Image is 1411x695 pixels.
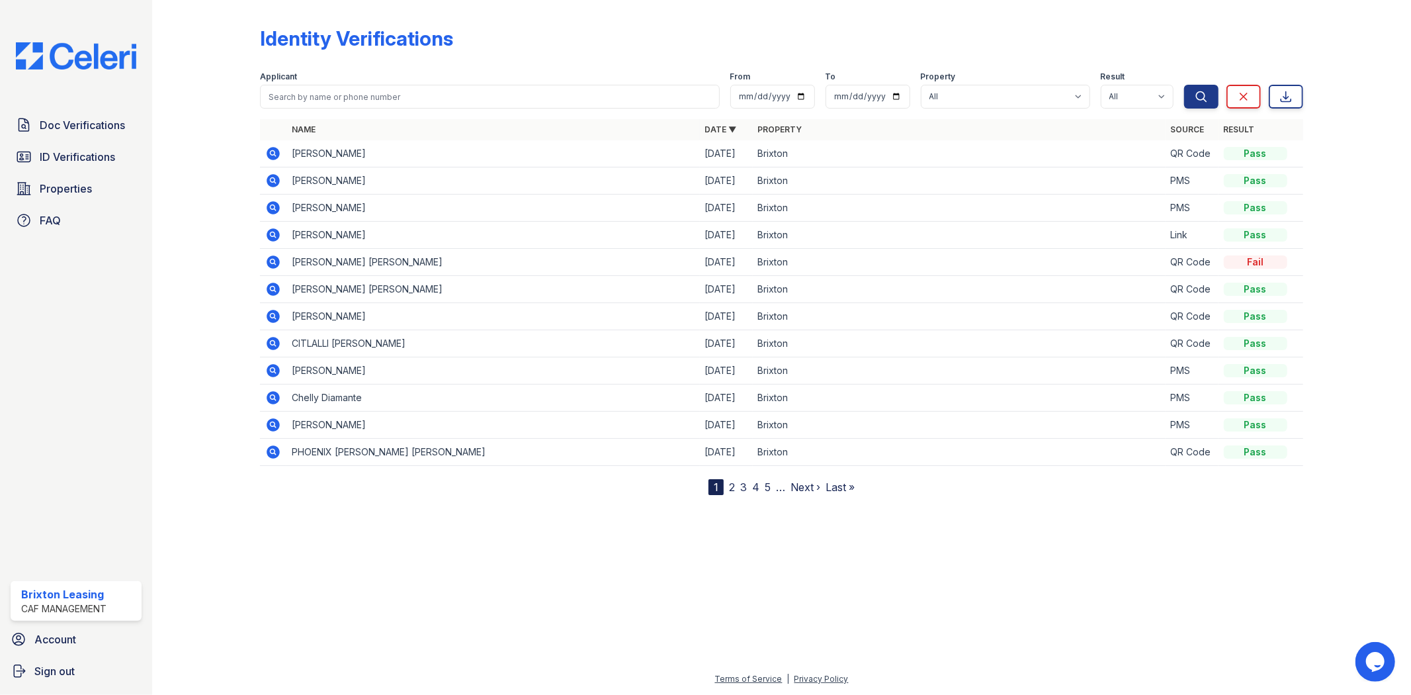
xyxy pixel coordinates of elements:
[753,357,1166,385] td: Brixton
[1224,174,1287,187] div: Pass
[1224,391,1287,404] div: Pass
[765,481,771,494] a: 5
[11,175,142,202] a: Properties
[1166,412,1219,439] td: PMS
[1224,364,1287,377] div: Pass
[11,144,142,170] a: ID Verifications
[40,149,115,165] span: ID Verifications
[753,249,1166,276] td: Brixton
[700,222,753,249] td: [DATE]
[5,42,147,69] img: CE_Logo_Blue-a8612792a0a2168367f1c8372b55b34899dd931a85d93a1a3d3e32e68fde9ad4.png
[260,26,453,50] div: Identity Verifications
[1166,276,1219,303] td: QR Code
[1224,445,1287,459] div: Pass
[1224,147,1287,160] div: Pass
[700,330,753,357] td: [DATE]
[286,195,699,222] td: [PERSON_NAME]
[1166,167,1219,195] td: PMS
[700,167,753,195] td: [DATE]
[1224,310,1287,323] div: Pass
[286,167,699,195] td: [PERSON_NAME]
[787,674,790,684] div: |
[700,195,753,222] td: [DATE]
[752,481,759,494] a: 4
[5,658,147,684] a: Sign out
[1224,228,1287,242] div: Pass
[700,385,753,412] td: [DATE]
[1166,249,1219,276] td: QR Code
[729,481,735,494] a: 2
[286,412,699,439] td: [PERSON_NAME]
[753,330,1166,357] td: Brixton
[1166,357,1219,385] td: PMS
[1166,140,1219,167] td: QR Code
[1166,222,1219,249] td: Link
[753,140,1166,167] td: Brixton
[753,195,1166,222] td: Brixton
[34,663,75,679] span: Sign out
[1224,283,1287,296] div: Pass
[286,439,699,466] td: PHOENIX [PERSON_NAME] [PERSON_NAME]
[1166,439,1219,466] td: QR Code
[1171,124,1205,134] a: Source
[700,357,753,385] td: [DATE]
[700,276,753,303] td: [DATE]
[292,124,316,134] a: Name
[286,249,699,276] td: [PERSON_NAME] [PERSON_NAME]
[740,481,747,494] a: 3
[705,124,737,134] a: Date ▼
[286,276,699,303] td: [PERSON_NAME] [PERSON_NAME]
[21,586,107,602] div: Brixton Leasing
[1224,201,1287,214] div: Pass
[700,249,753,276] td: [DATE]
[753,303,1166,330] td: Brixton
[826,71,836,82] label: To
[753,385,1166,412] td: Brixton
[1224,124,1255,134] a: Result
[753,167,1166,195] td: Brixton
[776,479,785,495] span: …
[1224,418,1287,432] div: Pass
[11,112,142,138] a: Doc Verifications
[286,303,699,330] td: [PERSON_NAME]
[40,212,61,228] span: FAQ
[1224,337,1287,350] div: Pass
[700,140,753,167] td: [DATE]
[753,276,1166,303] td: Brixton
[40,117,125,133] span: Doc Verifications
[715,674,783,684] a: Terms of Service
[1101,71,1125,82] label: Result
[708,479,724,495] div: 1
[730,71,751,82] label: From
[700,303,753,330] td: [DATE]
[921,71,956,82] label: Property
[40,181,92,197] span: Properties
[260,71,297,82] label: Applicant
[758,124,802,134] a: Property
[286,330,699,357] td: CITLALLI [PERSON_NAME]
[753,439,1166,466] td: Brixton
[753,222,1166,249] td: Brixton
[11,207,142,234] a: FAQ
[286,222,699,249] td: [PERSON_NAME]
[34,631,76,647] span: Account
[1166,303,1219,330] td: QR Code
[1166,195,1219,222] td: PMS
[260,85,719,109] input: Search by name or phone number
[700,412,753,439] td: [DATE]
[826,481,855,494] a: Last »
[1166,330,1219,357] td: QR Code
[21,602,107,616] div: CAF Management
[286,385,699,412] td: Chelly Diamante
[5,626,147,653] a: Account
[794,674,849,684] a: Privacy Policy
[700,439,753,466] td: [DATE]
[753,412,1166,439] td: Brixton
[1224,255,1287,269] div: Fail
[1355,642,1398,682] iframe: chat widget
[1166,385,1219,412] td: PMS
[791,481,820,494] a: Next ›
[286,357,699,385] td: [PERSON_NAME]
[286,140,699,167] td: [PERSON_NAME]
